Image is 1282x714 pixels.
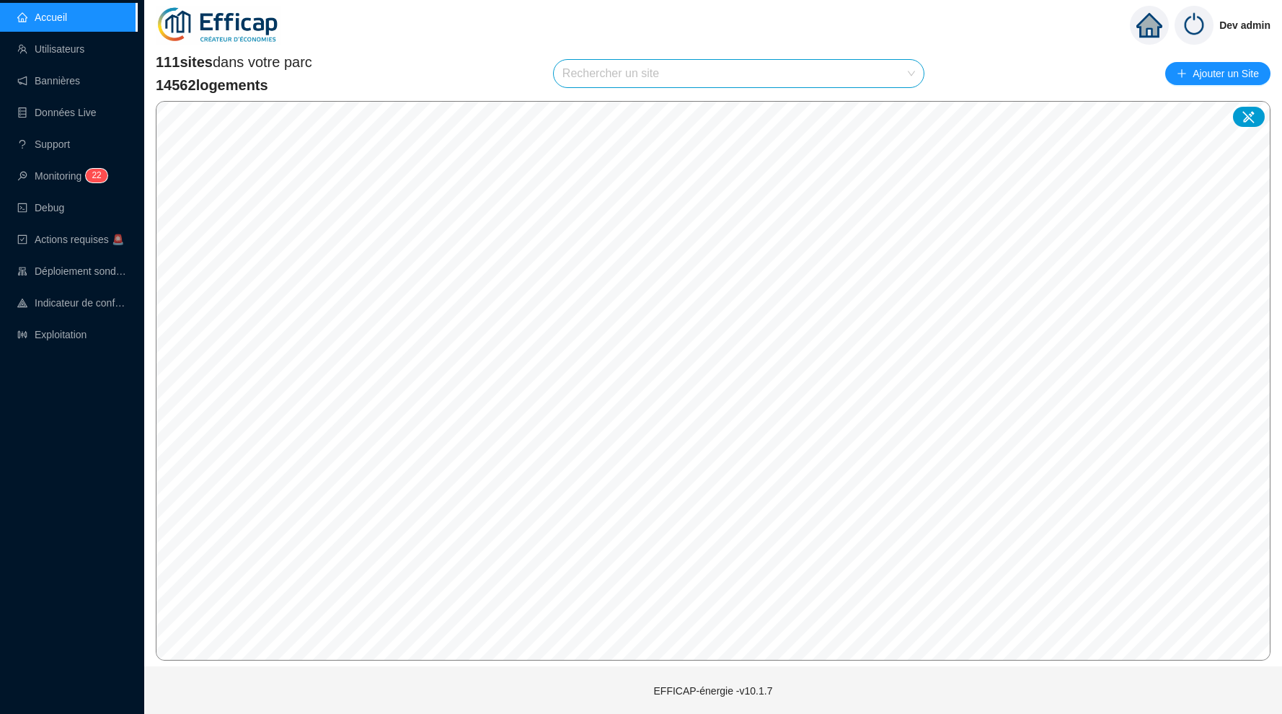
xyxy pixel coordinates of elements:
[17,329,87,340] a: slidersExploitation
[35,234,124,245] span: Actions requises 🚨
[654,685,773,697] span: EFFICAP-énergie - v10.1.7
[1177,69,1187,79] span: plus
[92,170,97,180] span: 2
[17,202,64,213] a: codeDebug
[17,138,70,150] a: questionSupport
[17,265,127,277] a: clusterDéploiement sondes
[156,54,213,70] span: 111 sites
[17,297,127,309] a: heat-mapIndicateur de confort
[1136,12,1162,38] span: home
[1175,6,1214,45] img: power
[17,43,84,55] a: teamUtilisateurs
[17,234,27,244] span: check-square
[97,170,102,180] span: 2
[156,102,1270,660] canvas: Map
[17,12,67,23] a: homeAccueil
[156,75,312,95] span: 14562 logements
[156,52,312,72] span: dans votre parc
[17,75,80,87] a: notificationBannières
[17,107,97,118] a: databaseDonnées Live
[86,169,107,182] sup: 22
[1165,62,1270,85] button: Ajouter un Site
[17,170,103,182] a: monitorMonitoring22
[1193,63,1259,84] span: Ajouter un Site
[1219,2,1270,48] span: Dev admin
